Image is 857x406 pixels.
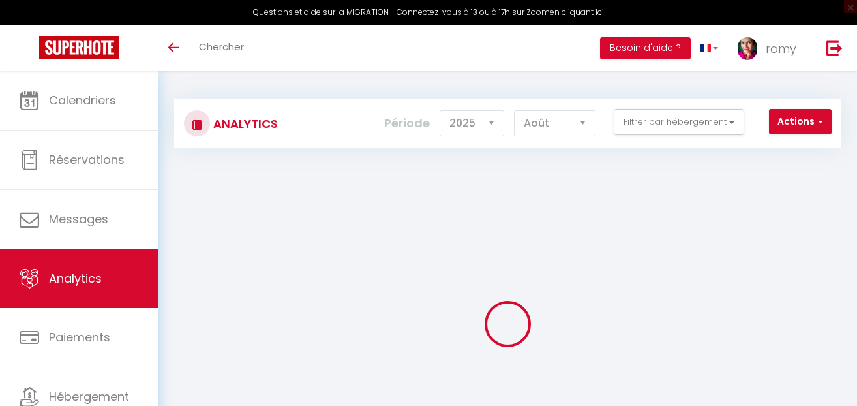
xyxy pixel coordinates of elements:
a: en cliquant ici [550,7,604,18]
span: romy [766,40,796,57]
h3: Analytics [210,109,278,138]
label: Période [384,109,430,138]
img: ... [738,37,757,61]
img: Super Booking [39,36,119,59]
button: Actions [769,109,832,135]
span: Calendriers [49,92,116,108]
span: Analytics [49,270,102,287]
span: Chercher [199,40,244,54]
img: logout [826,40,843,56]
span: Réservations [49,151,125,168]
a: Chercher [189,25,254,71]
a: ... romy [728,25,813,71]
span: Messages [49,211,108,227]
button: Filtrer par hébergement [614,109,744,135]
span: Paiements [49,329,110,345]
button: Besoin d'aide ? [600,37,691,59]
span: Hébergement [49,388,129,405]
